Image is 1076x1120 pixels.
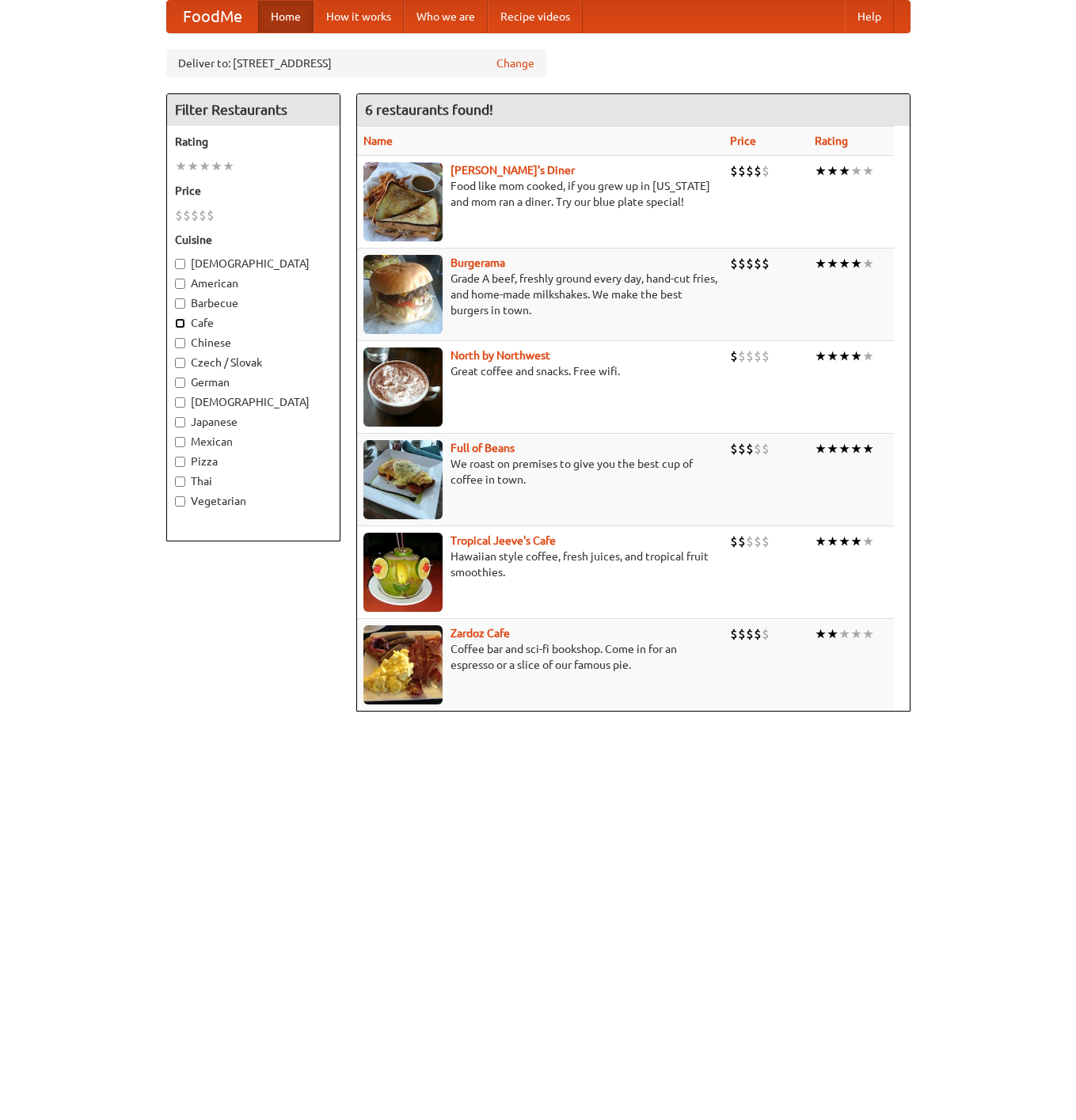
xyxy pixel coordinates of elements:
[862,625,874,643] li: ★
[827,255,838,272] li: ★
[746,533,754,550] li: $
[175,338,185,348] input: Chinese
[451,349,550,362] a: North by Northwest
[258,1,314,32] a: Home
[838,162,850,180] li: ★
[730,255,738,272] li: $
[762,162,770,180] li: $
[363,347,443,427] img: north.jpg
[762,347,770,365] li: $
[175,275,332,291] label: American
[175,318,185,328] input: Cafe
[451,256,505,269] a: Burgerama
[175,134,332,150] h5: Rating
[738,440,746,457] li: $
[754,625,762,643] li: $
[862,440,874,457] li: ★
[754,347,762,365] li: $
[207,207,215,224] li: $
[730,533,738,550] li: $
[838,533,850,550] li: ★
[496,55,534,71] a: Change
[211,158,222,175] li: ★
[738,533,746,550] li: $
[175,355,332,370] label: Czech / Slovak
[862,255,874,272] li: ★
[838,347,850,365] li: ★
[762,440,770,457] li: $
[838,255,850,272] li: ★
[175,397,185,408] input: [DEMOGRAPHIC_DATA]
[199,158,211,175] li: ★
[363,641,717,673] p: Coffee bar and sci-fi bookshop. Come in for an espresso or a slice of our famous pie.
[738,255,746,272] li: $
[175,414,332,430] label: Japanese
[175,295,332,311] label: Barbecue
[175,378,185,388] input: German
[167,1,258,32] a: FoodMe
[451,627,510,640] a: Zardoz Cafe
[175,207,183,224] li: $
[746,347,754,365] li: $
[175,232,332,248] h5: Cuisine
[827,625,838,643] li: ★
[730,135,756,147] a: Price
[746,440,754,457] li: $
[222,158,234,175] li: ★
[850,255,862,272] li: ★
[815,135,848,147] a: Rating
[451,534,556,547] a: Tropical Jeeve's Cafe
[815,255,827,272] li: ★
[746,625,754,643] li: $
[363,456,717,488] p: We roast on premises to give you the best cup of coffee in town.
[404,1,488,32] a: Who we are
[850,440,862,457] li: ★
[175,457,185,467] input: Pizza
[175,454,332,469] label: Pizza
[175,476,185,487] input: Thai
[363,178,717,210] p: Food like mom cooked, if you grew up in [US_STATE] and mom ran a diner. Try our blue plate special!
[730,347,738,365] li: $
[175,358,185,368] input: Czech / Slovak
[838,440,850,457] li: ★
[451,442,515,454] a: Full of Beans
[730,162,738,180] li: $
[363,363,717,379] p: Great coffee and snacks. Free wifi.
[175,335,332,351] label: Chinese
[754,255,762,272] li: $
[314,1,404,32] a: How it works
[815,347,827,365] li: ★
[815,533,827,550] li: ★
[738,162,746,180] li: $
[175,256,332,271] label: [DEMOGRAPHIC_DATA]
[738,625,746,643] li: $
[175,259,185,269] input: [DEMOGRAPHIC_DATA]
[166,49,546,78] div: Deliver to: [STREET_ADDRESS]
[175,183,332,199] h5: Price
[827,347,838,365] li: ★
[363,271,717,318] p: Grade A beef, freshly ground every day, hand-cut fries, and home-made milkshakes. We make the bes...
[175,417,185,427] input: Japanese
[175,394,332,410] label: [DEMOGRAPHIC_DATA]
[363,533,443,612] img: jeeves.jpg
[762,625,770,643] li: $
[746,255,754,272] li: $
[175,473,332,489] label: Thai
[827,440,838,457] li: ★
[183,207,191,224] li: $
[850,347,862,365] li: ★
[862,533,874,550] li: ★
[827,162,838,180] li: ★
[754,162,762,180] li: $
[363,255,443,334] img: burgerama.jpg
[488,1,583,32] a: Recipe videos
[451,164,575,177] a: [PERSON_NAME]'s Diner
[754,440,762,457] li: $
[754,533,762,550] li: $
[363,135,393,147] a: Name
[187,158,199,175] li: ★
[363,625,443,704] img: zardoz.jpg
[175,158,187,175] li: ★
